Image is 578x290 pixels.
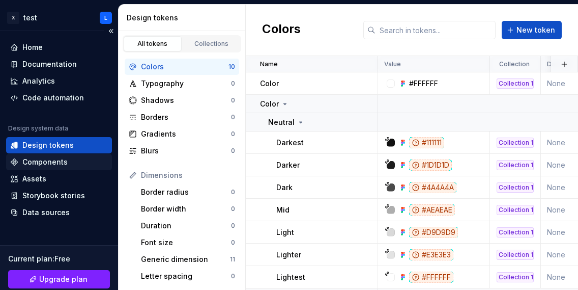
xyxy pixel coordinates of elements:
[22,157,68,167] div: Components
[231,272,235,280] div: 0
[23,13,37,23] div: test
[276,227,294,238] p: Light
[497,205,534,215] div: Collection 1
[499,60,530,68] p: Collection
[231,205,235,213] div: 0
[260,78,279,89] p: Color
[141,112,231,122] div: Borders
[22,174,46,184] div: Assets
[231,130,235,138] div: 0
[141,62,228,72] div: Colors
[276,160,300,170] p: Darker
[497,272,534,282] div: Collection 1
[22,59,77,69] div: Documentation
[516,25,555,35] span: New token
[276,182,293,193] p: Dark
[6,188,112,204] a: Storybook stories
[137,268,239,284] a: Letter spacing0
[6,137,112,153] a: Design tokens
[39,274,88,284] span: Upgrade plan
[186,40,237,48] div: Collections
[141,221,231,231] div: Duration
[104,14,107,22] div: L
[497,250,534,260] div: Collection 1
[141,78,231,89] div: Typography
[6,56,112,72] a: Documentation
[22,76,55,86] div: Analytics
[497,78,534,89] div: Collection 1
[125,143,239,159] a: Blurs0
[127,13,241,23] div: Design tokens
[6,204,112,221] a: Data sources
[228,63,235,71] div: 10
[497,182,534,193] div: Collection 1
[260,99,279,109] p: Color
[375,21,496,39] input: Search in tokens...
[231,113,235,121] div: 0
[409,160,452,171] div: #1D1D1D
[141,238,231,248] div: Font size
[497,160,534,170] div: Collection 1
[276,250,301,260] p: Lighter
[22,93,84,103] div: Code automation
[276,138,304,148] p: Darkest
[8,254,110,264] div: Current plan : Free
[137,201,239,217] a: Border width0
[141,146,231,156] div: Blurs
[137,234,239,251] a: Font size0
[104,24,118,38] button: Collapse sidebar
[125,75,239,92] a: Typography0
[141,204,231,214] div: Border width
[22,42,43,52] div: Home
[268,117,295,127] p: Neutral
[8,124,68,133] div: Design system data
[22,140,74,150] div: Design tokens
[137,184,239,200] a: Border radius0
[125,126,239,142] a: Gradients0
[127,40,178,48] div: All tokens
[125,59,239,75] a: Colors10
[137,218,239,234] a: Duration0
[409,227,458,238] div: #D9D9D9
[409,204,455,216] div: #AEAEAE
[137,251,239,268] a: Generic dimension11
[260,60,278,68] p: Name
[8,270,110,288] button: Upgrade plan
[276,272,305,282] p: Lightest
[231,96,235,104] div: 0
[125,109,239,125] a: Borders0
[6,73,112,89] a: Analytics
[231,80,235,88] div: 0
[141,129,231,139] div: Gradients
[7,12,19,24] div: X
[262,21,301,39] h2: Colors
[409,272,453,283] div: #FFFFFF
[502,21,562,39] button: New token
[22,207,70,218] div: Data sources
[409,78,438,89] div: #FFFFFF
[231,188,235,196] div: 0
[276,205,290,215] p: Mid
[141,271,231,281] div: Letter spacing
[141,95,231,106] div: Shadows
[6,154,112,170] a: Components
[409,182,456,193] div: #4A4A4A
[6,39,112,56] a: Home
[230,255,235,263] div: 11
[231,222,235,230] div: 0
[141,170,235,180] div: Dimensions
[231,147,235,155] div: 0
[497,227,534,238] div: Collection 1
[6,90,112,106] a: Code automation
[22,191,85,201] div: Storybook stories
[497,138,534,148] div: Collection 1
[384,60,401,68] p: Value
[141,187,231,197] div: Border radius
[409,137,444,148] div: #111111
[2,7,116,29] button: XtestL
[125,92,239,109] a: Shadows0
[141,254,230,265] div: Generic dimension
[6,171,112,187] a: Assets
[231,239,235,247] div: 0
[409,249,453,260] div: #E3E3E3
